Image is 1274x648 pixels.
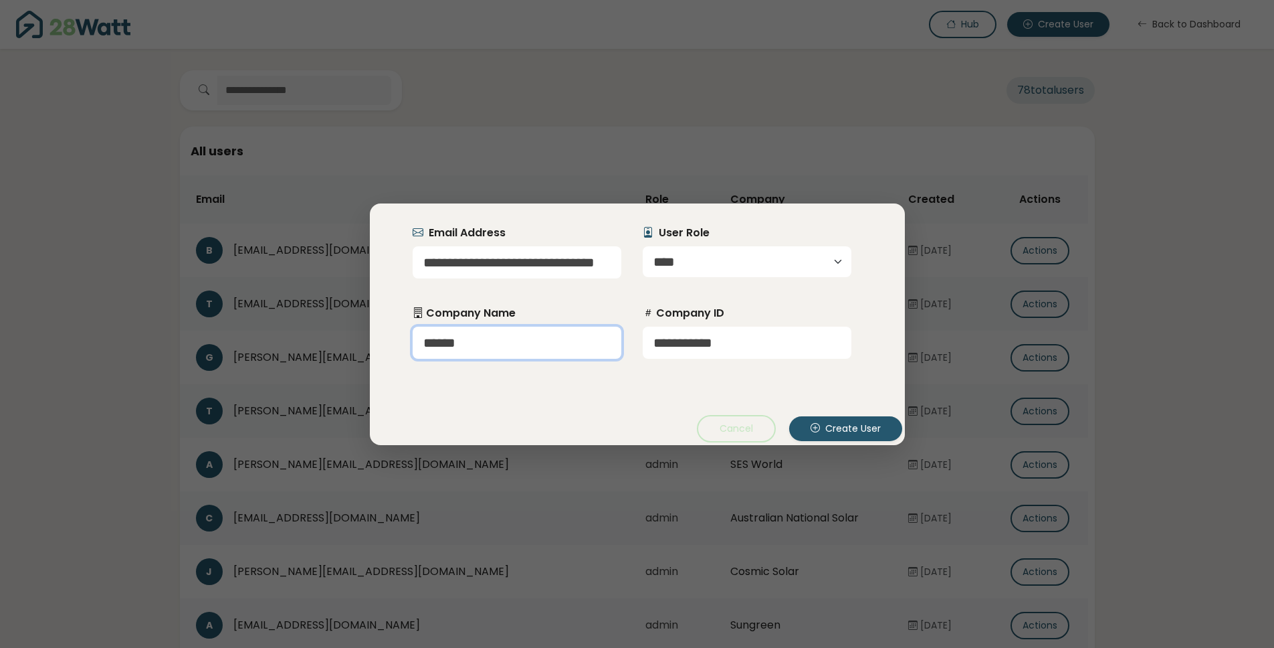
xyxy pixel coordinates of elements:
label: User Role [643,225,710,241]
label: Email Address [413,225,506,241]
label: Company ID [643,305,724,321]
button: Create User [789,416,902,441]
button: Cancel [697,415,776,442]
label: Company Name [413,305,516,321]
